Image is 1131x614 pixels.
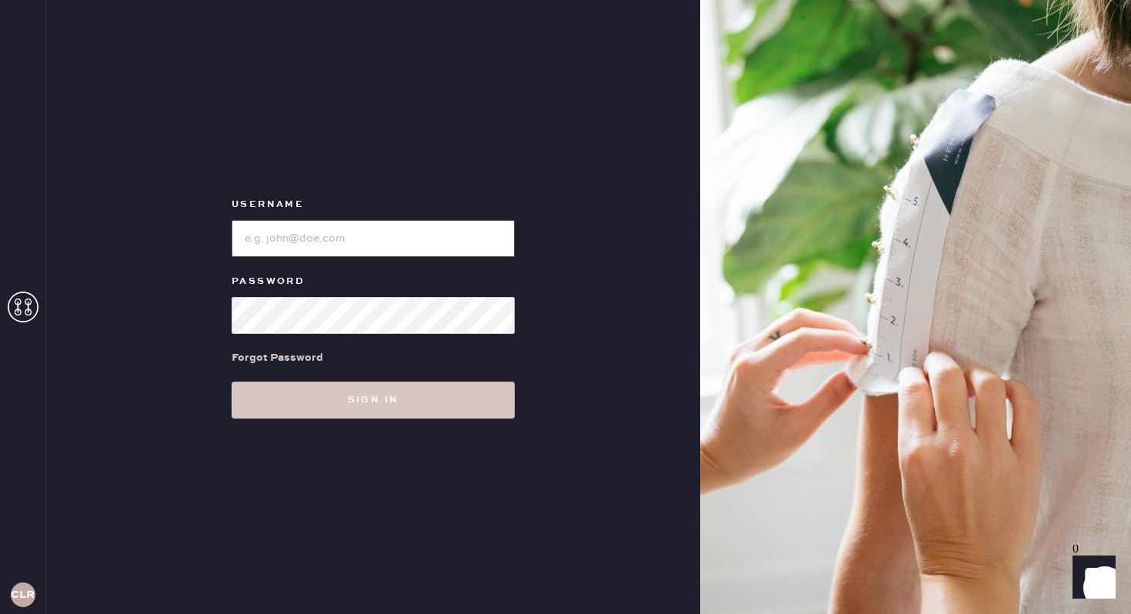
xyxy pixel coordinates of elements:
[232,195,515,214] label: Username
[232,272,515,291] label: Password
[232,382,515,419] button: Sign in
[232,349,323,366] div: Forgot Password
[232,334,323,382] a: Forgot Password
[1058,545,1124,611] iframe: Front Chat
[232,220,515,257] input: e.g. john@doe.com
[11,589,35,600] h3: CLR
